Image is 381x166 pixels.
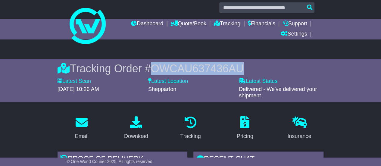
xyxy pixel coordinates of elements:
a: Financials [248,19,275,29]
a: Dashboard [131,19,163,29]
span: Delivered - We've delivered your shipment [239,86,317,99]
a: Tracking [176,114,205,143]
div: Tracking Order # [58,62,323,75]
a: Quote/Book [171,19,206,29]
a: Email [71,114,92,143]
div: Download [124,132,148,140]
a: Settings [280,29,307,39]
div: Pricing [237,132,253,140]
a: Support [283,19,307,29]
label: Latest Status [239,78,277,85]
span: © One World Courier 2025. All rights reserved. [67,159,154,164]
a: Insurance [283,114,315,143]
span: OWCAU637436AU [151,62,244,75]
div: Email [75,132,89,140]
label: Latest Location [148,78,188,85]
label: Latest Scan [58,78,91,85]
span: Shepparton [148,86,176,92]
a: Pricing [233,114,257,143]
div: Insurance [287,132,311,140]
div: Tracking [180,132,201,140]
a: Download [120,114,152,143]
a: Tracking [214,19,240,29]
span: [DATE] 10:26 AM [58,86,99,92]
